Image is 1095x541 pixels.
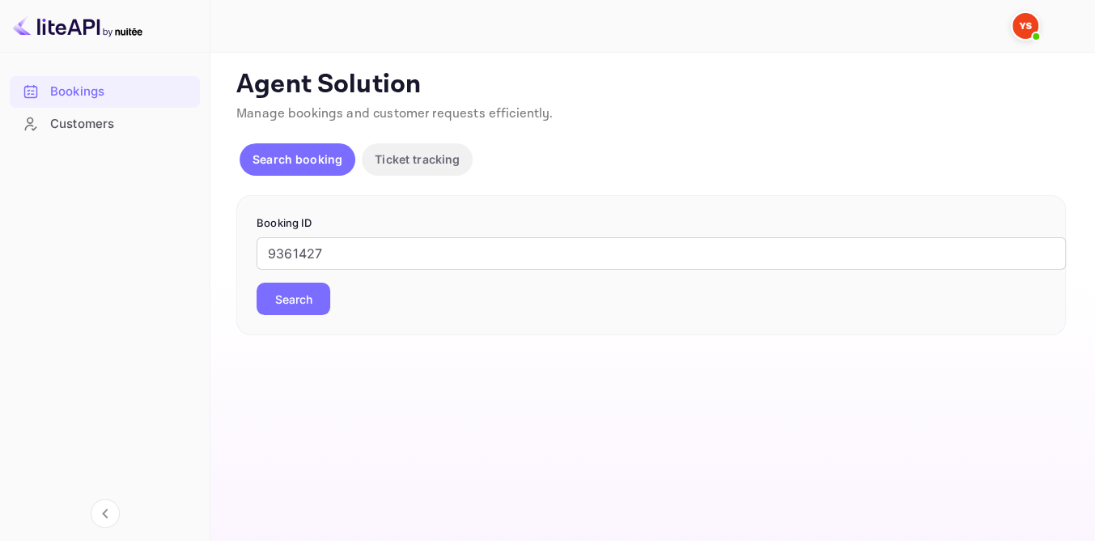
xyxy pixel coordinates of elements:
[1012,13,1038,39] img: Yandex Support
[10,76,200,106] a: Bookings
[50,115,192,134] div: Customers
[50,83,192,101] div: Bookings
[257,237,1066,270] input: Enter Booking ID (e.g., 63782194)
[257,215,1046,232] p: Booking ID
[10,109,200,138] a: Customers
[10,76,200,108] div: Bookings
[375,151,460,168] p: Ticket tracking
[13,13,142,39] img: LiteAPI logo
[91,499,120,528] button: Collapse navigation
[236,69,1066,101] p: Agent Solution
[10,109,200,140] div: Customers
[236,105,554,122] span: Manage bookings and customer requests efficiently.
[257,283,330,315] button: Search
[253,151,342,168] p: Search booking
